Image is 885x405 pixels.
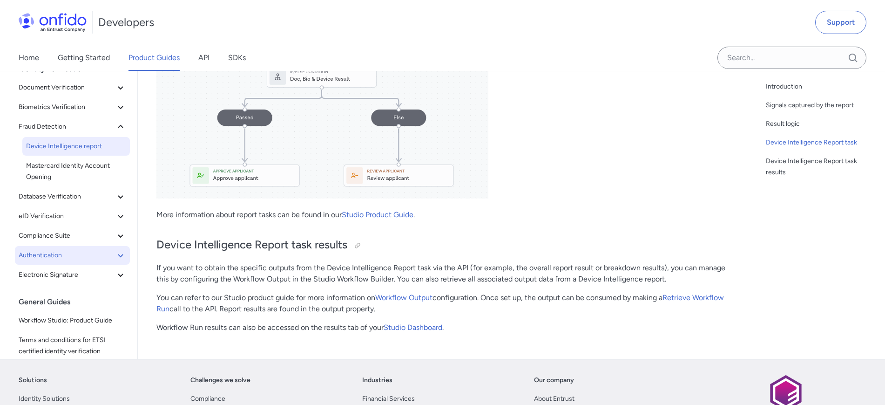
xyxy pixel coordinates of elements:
span: Device Intelligence report [26,141,126,152]
a: Introduction [766,81,878,92]
span: Terms and conditions for ETSI certified identity verification [19,335,126,357]
a: Mastercard Identity Account Opening [22,157,130,186]
a: Getting Started [58,45,110,71]
input: Onfido search input field [717,47,866,69]
a: Workflow Studio: Product Guide [15,311,130,330]
span: Document Verification [19,82,115,93]
span: Biometrics Verification [19,102,115,113]
a: Terms and conditions for ETSI certified identity verification [15,331,130,361]
button: Compliance Suite [15,227,130,245]
a: Product Guides [128,45,180,71]
span: Workflow Studio: Product Guide [19,315,126,326]
a: About Entrust [534,393,574,405]
a: Solutions [19,375,47,386]
a: Device Intelligence Report task results [766,156,878,178]
img: Onfido Logo [19,13,87,32]
a: Identity Solutions [19,393,70,405]
p: More information about report tasks can be found in our . [156,209,727,220]
button: Electronic Signature [15,266,130,284]
span: Fraud Detection [19,121,115,132]
a: Financial Services [362,393,415,405]
button: eID Verification [15,207,130,226]
a: SDKs [228,45,246,71]
a: Our company [534,375,574,386]
span: eID Verification [19,211,115,222]
div: General Guides [19,293,134,311]
a: Result logic [766,118,878,130]
button: Document Verification [15,78,130,97]
h2: Device Intelligence Report task results [156,237,727,253]
a: Compliance [190,393,225,405]
a: Industries [362,375,392,386]
button: Fraud Detection [15,117,130,136]
button: Database Verification [15,187,130,206]
p: You can refer to our Studio product guide for more information on configuration. Once set up, the... [156,292,727,315]
span: Compliance Suite [19,230,115,241]
button: Authentication [15,246,130,265]
a: Workflow Output [375,293,432,302]
a: Challenges we solve [190,375,250,386]
a: Home [19,45,39,71]
a: Device Intelligence Report task [766,137,878,148]
p: If you want to obtain the specific outputs from the Device Intelligence Report task via the API (... [156,262,727,285]
a: Retrieve Workflow Run [156,293,724,313]
p: Workflow Run results can also be accessed on the results tab of your . [156,322,727,333]
a: Device Intelligence report [22,137,130,156]
a: API [198,45,209,71]
span: Mastercard Identity Account Opening [26,160,126,183]
span: Database Verification [19,191,115,202]
button: Biometrics Verification [15,98,130,117]
h1: Developers [98,15,154,30]
span: Authentication [19,250,115,261]
a: Studio Product Guide [342,210,413,219]
a: Signals captured by the report [766,100,878,111]
a: Studio Dashboard [384,323,442,332]
a: Support [815,11,866,34]
span: Electronic Signature [19,269,115,281]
